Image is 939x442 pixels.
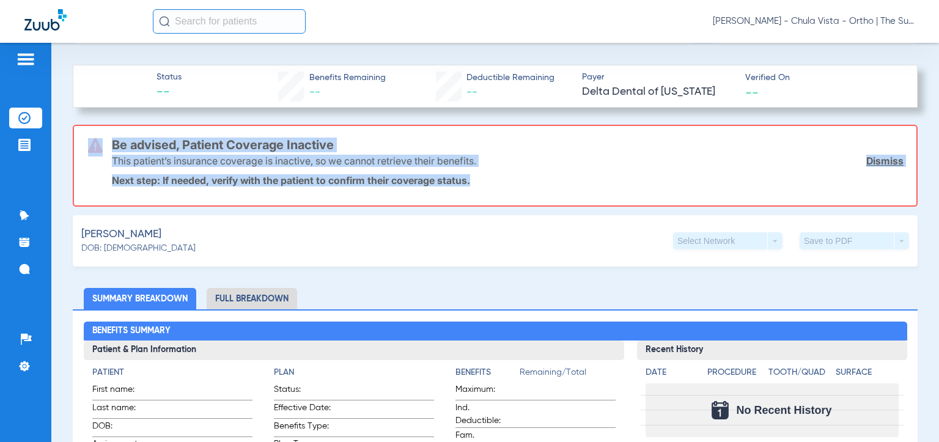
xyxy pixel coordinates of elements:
[274,402,334,418] span: Effective Date:
[156,84,182,101] span: --
[159,16,170,27] img: Search Icon
[582,71,734,84] span: Payer
[274,366,434,379] h4: Plan
[455,383,515,400] span: Maximum:
[309,72,386,84] span: Benefits Remaining
[466,87,477,98] span: --
[745,86,759,98] span: --
[745,72,897,84] span: Verified On
[455,402,515,427] span: Ind. Deductible:
[466,72,554,84] span: Deductible Remaining
[707,366,764,379] h4: Procedure
[712,401,729,419] img: Calendar
[24,9,67,31] img: Zuub Logo
[455,366,520,383] app-breakdown-title: Benefits
[84,341,624,360] h3: Patient & Plan Information
[736,404,831,416] span: No Recent History
[92,383,152,400] span: First name:
[520,366,616,383] span: Remaining/Total
[646,366,697,383] app-breakdown-title: Date
[84,288,196,309] li: Summary Breakdown
[153,9,306,34] input: Search for patients
[713,15,915,28] span: [PERSON_NAME] - Chula Vista - Ortho | The Super Dentists
[637,341,907,360] h3: Recent History
[309,87,320,98] span: --
[207,288,297,309] li: Full Breakdown
[84,322,907,341] h2: Benefits Summary
[768,366,831,379] h4: Tooth/Quad
[768,366,831,383] app-breakdown-title: Tooth/Quad
[836,366,899,379] h4: Surface
[112,174,904,186] p: Next step: If needed, verify with the patient to confirm their coverage status.
[274,420,334,436] span: Benefits Type:
[81,242,196,255] span: DOB: [DEMOGRAPHIC_DATA]
[88,138,103,153] img: error-icon
[646,366,697,379] h4: Date
[92,366,252,379] h4: Patient
[16,52,35,67] img: hamburger-icon
[582,84,734,100] span: Delta Dental of [US_STATE]
[836,366,899,383] app-breakdown-title: Surface
[92,402,152,418] span: Last name:
[274,383,334,400] span: Status:
[112,139,904,151] h3: Be advised, Patient Coverage Inactive
[455,366,520,379] h4: Benefits
[878,383,939,442] iframe: Chat Widget
[156,71,182,84] span: Status
[866,155,904,167] a: Dismiss
[81,227,161,242] span: [PERSON_NAME]
[92,420,152,436] span: DOB:
[112,155,476,167] p: This patient’s insurance coverage is inactive, so we cannot retrieve their benefits.
[707,366,764,383] app-breakdown-title: Procedure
